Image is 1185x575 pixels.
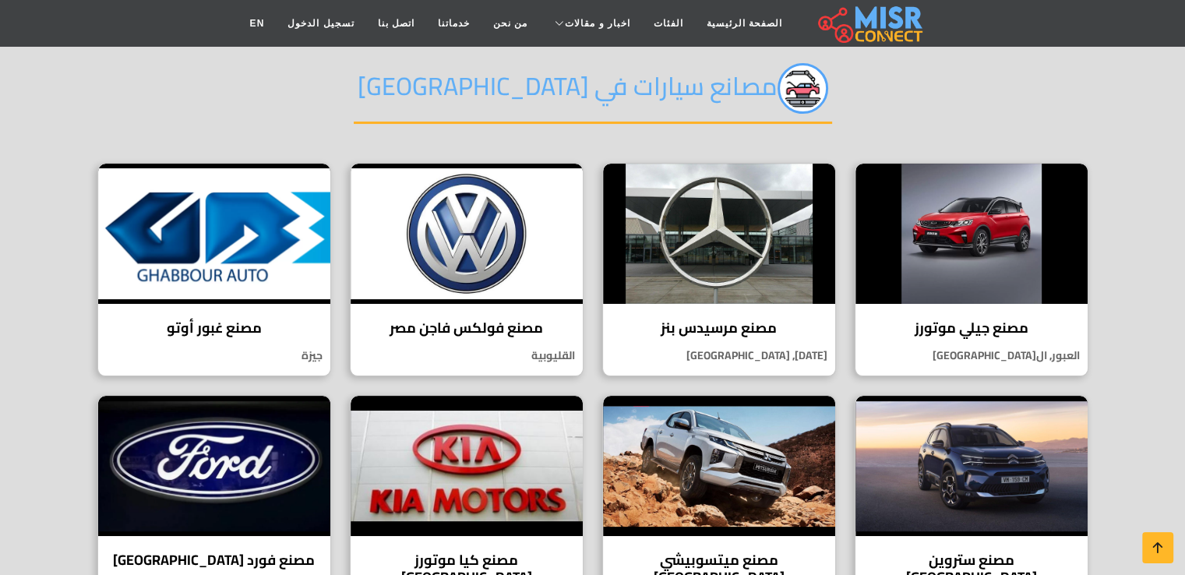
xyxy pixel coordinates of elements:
[340,163,593,377] a: مصنع فولكس فاجن مصر مصنع فولكس فاجن مصر القليوبية
[362,319,571,337] h4: مصنع فولكس فاجن مصر
[818,4,922,43] img: main.misr_connect
[603,164,835,304] img: مصنع مرسيدس بنز
[276,9,365,38] a: تسجيل الدخول
[354,63,832,124] h2: مصانع سيارات في [GEOGRAPHIC_DATA]
[603,396,835,536] img: مصنع ميتسوبيشي مصر
[98,164,330,304] img: مصنع غبور أوتو
[565,16,630,30] span: اخبار و مقالات
[695,9,794,38] a: الصفحة الرئيسية
[98,347,330,364] p: جيزة
[98,396,330,536] img: مصنع فورد مصر
[88,163,340,377] a: مصنع غبور أوتو مصنع غبور أوتو جيزة
[855,347,1088,364] p: العبور, ال[GEOGRAPHIC_DATA]
[615,319,824,337] h4: مصنع مرسيدس بنز
[603,347,835,364] p: [DATE], [GEOGRAPHIC_DATA]
[778,63,828,114] img: KcsV4U5bcT0NjSiBF6BW.png
[845,163,1098,377] a: مصنع جيلي موتورز مصنع جيلي موتورز العبور, ال[GEOGRAPHIC_DATA]
[855,396,1088,536] img: مصنع ستروين مصر
[426,9,481,38] a: خدماتنا
[351,164,583,304] img: مصنع فولكس فاجن مصر
[539,9,642,38] a: اخبار و مقالات
[867,319,1076,337] h4: مصنع جيلي موتورز
[351,347,583,364] p: القليوبية
[110,552,319,569] h4: مصنع فورد [GEOGRAPHIC_DATA]
[110,319,319,337] h4: مصنع غبور أوتو
[481,9,539,38] a: من نحن
[593,163,845,377] a: مصنع مرسيدس بنز مصنع مرسيدس بنز [DATE], [GEOGRAPHIC_DATA]
[366,9,426,38] a: اتصل بنا
[642,9,695,38] a: الفئات
[351,396,583,536] img: مصنع كيا موتورز مصر
[238,9,277,38] a: EN
[855,164,1088,304] img: مصنع جيلي موتورز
